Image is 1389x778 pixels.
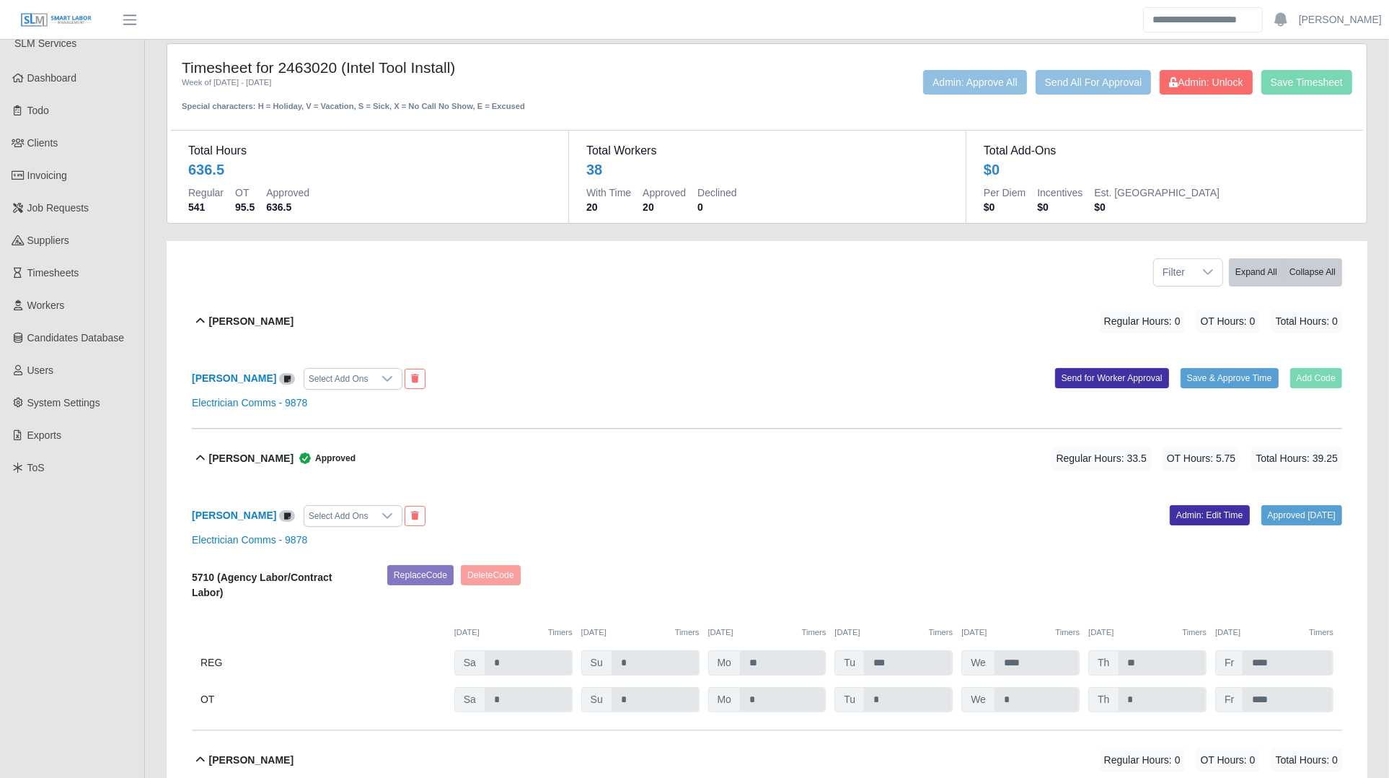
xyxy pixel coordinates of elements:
span: Su [581,687,612,712]
div: [DATE] [708,626,826,639]
span: Invoicing [27,170,67,181]
span: Th [1088,650,1119,676]
dt: OT [235,185,255,200]
span: Regular Hours: 33.5 [1052,447,1151,471]
div: 38 [586,159,602,180]
span: We [961,687,995,712]
a: View/Edit Notes [279,372,295,384]
span: Total Hours: 39.25 [1251,447,1342,471]
span: OT Hours: 0 [1196,310,1260,333]
button: Save Timesheet [1261,70,1352,95]
span: SLM Services [14,38,76,49]
span: Fr [1215,687,1243,712]
button: Send for Worker Approval [1055,368,1169,388]
span: OT Hours: 5.75 [1163,447,1240,471]
dt: Approved [643,185,686,200]
div: [DATE] [834,626,953,639]
dt: Incentives [1037,185,1082,200]
button: Admin: Unlock [1160,70,1252,95]
span: Suppliers [27,235,69,246]
span: Tu [834,687,865,712]
input: Search [1143,7,1263,32]
button: Timers [1055,626,1080,639]
a: [PERSON_NAME] [1299,12,1382,27]
b: [PERSON_NAME] [209,314,294,329]
span: Su [581,650,612,676]
b: 5710 (Agency Labor/Contract Labor) [192,572,332,598]
a: [PERSON_NAME] [192,372,276,384]
a: View/Edit Notes [279,510,295,521]
button: Timers [1182,626,1207,639]
dt: Total Add-Ons [984,142,1346,159]
button: Timers [675,626,700,639]
button: End Worker & Remove from the Timesheet [405,369,425,389]
span: Dashboard [27,72,77,84]
dd: 95.5 [235,200,255,214]
span: Exports [27,429,61,441]
a: [PERSON_NAME] [192,510,276,521]
span: Mo [708,687,741,712]
dt: Approved [266,185,309,200]
button: [PERSON_NAME] Approved Regular Hours: 33.5 OT Hours: 5.75 Total Hours: 39.25 [192,429,1342,488]
button: Timers [548,626,573,639]
span: Total Hours: 0 [1271,748,1342,772]
span: Regular Hours: 0 [1100,748,1185,772]
span: Todo [27,105,49,116]
div: [DATE] [454,626,573,639]
dt: Per Diem [984,185,1026,200]
div: Week of [DATE] - [DATE] [182,77,657,89]
dt: With Time [586,185,631,200]
div: Special characters: H = Holiday, V = Vacation, S = Sick, X = No Call No Show, E = Excused [182,89,657,113]
button: Add Code [1290,368,1343,388]
dt: Total Hours [188,142,551,159]
dd: 20 [586,200,631,214]
button: Save & Approve Time [1181,368,1279,388]
span: Filter [1154,259,1194,286]
button: ReplaceCode [387,565,454,585]
span: Regular Hours: 0 [1100,310,1185,333]
button: [PERSON_NAME] Regular Hours: 0 OT Hours: 0 Total Hours: 0 [192,292,1342,351]
button: Expand All [1229,258,1284,287]
span: Workers [27,300,65,311]
span: Th [1088,687,1119,712]
button: Timers [929,626,953,639]
span: Fr [1215,650,1243,676]
dt: Est. [GEOGRAPHIC_DATA] [1094,185,1220,200]
div: [DATE] [1088,626,1207,639]
div: Select Add Ons [304,369,373,389]
b: [PERSON_NAME] [209,451,294,466]
b: [PERSON_NAME] [209,753,294,768]
button: Timers [1309,626,1333,639]
div: $0 [984,159,1000,180]
button: End Worker & Remove from the Timesheet [405,506,425,526]
span: Job Requests [27,202,89,214]
div: REG [200,650,446,676]
span: Clients [27,137,58,149]
div: Select Add Ons [304,506,373,526]
span: Tu [834,650,865,676]
dd: $0 [1037,200,1082,214]
div: 636.5 [188,159,224,180]
a: Electrician Comms - 9878 [192,534,307,546]
span: We [961,650,995,676]
dd: 20 [643,200,686,214]
button: Admin: Approve All [923,70,1027,95]
span: Users [27,364,54,376]
div: [DATE] [1215,626,1333,639]
div: bulk actions [1229,258,1342,287]
dd: 541 [188,200,224,214]
dt: Regular [188,185,224,200]
a: Electrician Comms - 9878 [192,397,307,408]
button: Collapse All [1283,258,1342,287]
dt: Total Workers [586,142,948,159]
span: ToS [27,462,45,473]
span: Sa [454,650,485,676]
span: Approved [294,451,356,466]
div: [DATE] [581,626,700,639]
span: Candidates Database [27,332,125,344]
dd: $0 [1094,200,1220,214]
span: Total Hours: 0 [1271,310,1342,333]
span: Timesheets [27,267,79,279]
